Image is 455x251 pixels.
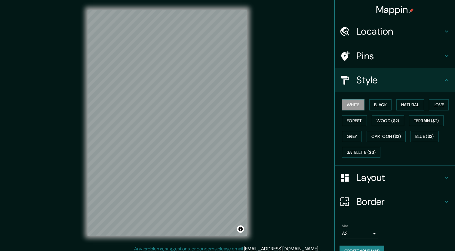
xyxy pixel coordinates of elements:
h4: Mappin [376,4,414,16]
button: Wood ($2) [372,115,404,126]
h4: Layout [356,172,443,184]
button: Satellite ($3) [342,147,380,158]
button: Blue ($2) [410,131,439,142]
h4: Border [356,196,443,208]
button: Forest [342,115,367,126]
div: A3 [342,229,378,238]
div: Style [335,68,455,92]
button: Toggle attribution [237,225,244,233]
div: Border [335,190,455,214]
h4: Location [356,25,443,37]
button: Grey [342,131,362,142]
button: Natural [396,99,424,110]
iframe: Help widget launcher [401,228,448,244]
button: Black [369,99,392,110]
button: Love [429,99,449,110]
div: Pins [335,44,455,68]
label: Size [342,224,348,229]
img: pin-icon.png [409,8,414,13]
h4: Style [356,74,443,86]
button: Cartoon ($2) [367,131,406,142]
button: White [342,99,364,110]
div: Layout [335,166,455,190]
div: Location [335,19,455,43]
button: Terrain ($2) [409,115,444,126]
canvas: Map [88,10,247,236]
h4: Pins [356,50,443,62]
